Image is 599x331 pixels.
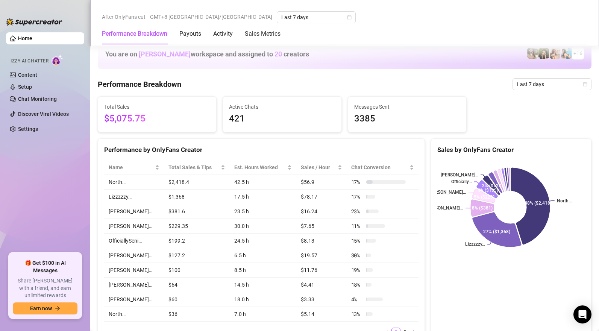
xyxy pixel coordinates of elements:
a: Home [18,35,32,41]
span: 🎁 Get $100 in AI Messages [13,260,77,274]
td: North… [104,175,164,190]
td: $1,368 [164,190,230,204]
td: $3.33 [296,292,347,307]
div: Activity [213,29,233,38]
span: GMT+8 [GEOGRAPHIC_DATA]/[GEOGRAPHIC_DATA] [150,11,272,23]
img: North (@northnattvip) [561,48,572,59]
span: calendar [347,15,352,20]
img: playfuldimples (@playfuldimples) [538,48,549,59]
td: Lizzzzzy… [104,190,164,204]
text: [PERSON_NAME]… [426,206,463,211]
td: [PERSON_NAME]… [104,292,164,307]
text: Lizzzzzy… [465,241,485,247]
td: $229.35 [164,219,230,234]
span: 421 [229,112,335,126]
span: 18 % [351,281,363,289]
span: Izzy AI Chatter [11,58,49,65]
span: Name [109,163,153,172]
td: 14.5 h [230,278,296,292]
text: North… [557,198,572,203]
td: 24.5 h [230,234,296,248]
button: Earn nowarrow-right [13,302,77,314]
span: Messages Sent [354,103,460,111]
img: emilylou (@emilyylouu) [527,48,538,59]
td: [PERSON_NAME]… [104,263,164,278]
td: OfficiallySeni… [104,234,164,248]
td: $36 [164,307,230,322]
a: Setup [18,84,32,90]
div: Payouts [179,29,201,38]
td: [PERSON_NAME]… [104,204,164,219]
text: [PERSON_NAME]… [428,190,466,195]
div: Est. Hours Worked [234,163,286,172]
text: Officially... [451,179,472,184]
td: 42.5 h [230,175,296,190]
td: 6.5 h [230,248,296,263]
td: $199.2 [164,234,230,248]
td: [PERSON_NAME]… [104,219,164,234]
span: 17 % [351,193,363,201]
span: 23 % [351,207,363,216]
img: North (@northnattfree) [550,48,560,59]
th: Name [104,160,164,175]
td: $8.13 [296,234,347,248]
div: Open Intercom Messenger [573,305,591,323]
a: Content [18,72,37,78]
span: 17 % [351,178,363,186]
th: Chat Conversion [347,160,419,175]
img: logo-BBDzfeDw.svg [6,18,62,26]
td: $4.41 [296,278,347,292]
td: $127.2 [164,248,230,263]
img: AI Chatter [52,55,63,65]
td: $16.24 [296,204,347,219]
a: Discover Viral Videos [18,111,69,117]
text: [PERSON_NAME]… [441,172,478,178]
span: Earn now [30,305,52,311]
span: arrow-right [55,306,60,311]
td: $78.17 [296,190,347,204]
span: Active Chats [229,103,335,111]
td: 30.0 h [230,219,296,234]
td: 18.0 h [230,292,296,307]
td: $19.57 [296,248,347,263]
span: 3385 [354,112,460,126]
span: 20 [274,50,282,58]
span: 30 % [351,251,363,260]
td: 23.5 h [230,204,296,219]
span: 19 % [351,266,363,274]
td: 8.5 h [230,263,296,278]
span: 13 % [351,310,363,318]
span: Last 7 days [517,79,587,90]
span: $5,075.75 [104,112,210,126]
span: After OnlyFans cut [102,11,146,23]
th: Total Sales & Tips [164,160,230,175]
td: North… [104,307,164,322]
td: 7.0 h [230,307,296,322]
td: $381.6 [164,204,230,219]
span: Share [PERSON_NAME] with a friend, and earn unlimited rewards [13,277,77,299]
span: [PERSON_NAME] [139,50,191,58]
td: $100 [164,263,230,278]
a: Settings [18,126,38,132]
h1: You are on workspace and assigned to creators [105,50,309,58]
a: Chat Monitoring [18,96,57,102]
span: Chat Conversion [351,163,408,172]
td: $64 [164,278,230,292]
span: calendar [583,82,587,87]
span: Total Sales [104,103,210,111]
td: $2,418.4 [164,175,230,190]
span: Last 7 days [281,12,351,23]
td: $11.76 [296,263,347,278]
td: $7.65 [296,219,347,234]
span: + 16 [573,49,582,58]
th: Sales / Hour [296,160,347,175]
td: $5.14 [296,307,347,322]
span: 4 % [351,295,363,304]
div: Sales Metrics [245,29,281,38]
span: 11 % [351,222,363,230]
div: Sales by OnlyFans Creator [437,145,585,155]
td: [PERSON_NAME]… [104,278,164,292]
div: Performance by OnlyFans Creator [104,145,419,155]
td: 17.5 h [230,190,296,204]
td: $60 [164,292,230,307]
